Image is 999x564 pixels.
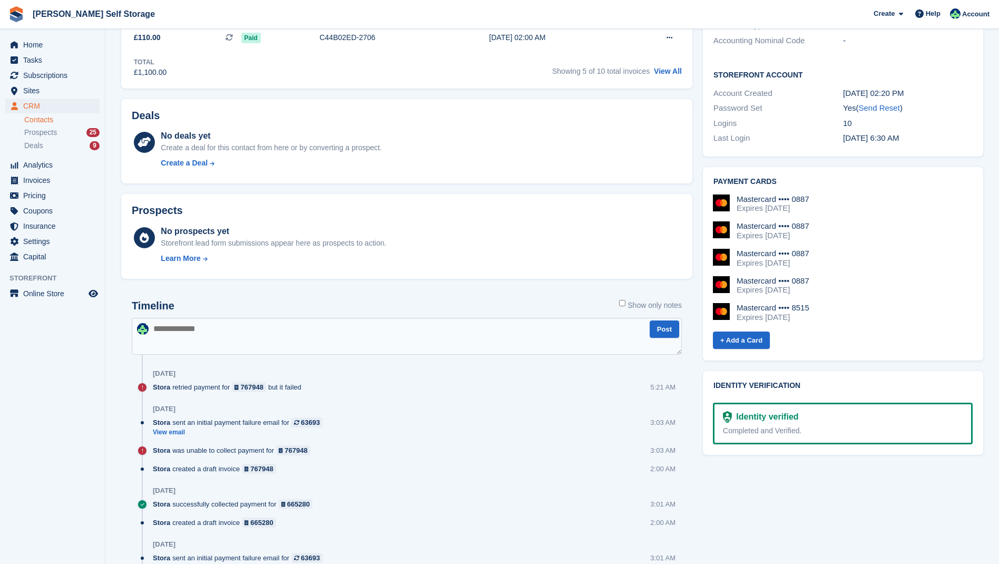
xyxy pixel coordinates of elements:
img: Mastercard Logo [713,195,730,211]
span: Showing 5 of 10 total invoices [552,67,650,75]
a: menu [5,83,100,98]
span: Capital [23,249,86,264]
img: Dafydd Pritchard [137,323,149,335]
div: [DATE] [153,369,175,378]
span: ( ) [856,103,902,112]
img: Mastercard Logo [713,221,730,238]
div: Last Login [713,132,843,144]
span: £110.00 [134,32,161,43]
div: Expires [DATE] [737,231,809,240]
h2: Payment cards [713,178,973,186]
a: menu [5,188,100,203]
img: Mastercard Logo [713,303,730,320]
span: Analytics [23,158,86,172]
a: Create a Deal [161,158,381,169]
span: Help [926,8,941,19]
a: menu [5,286,100,301]
div: 3:01 AM [650,553,675,563]
div: £1,100.00 [134,67,166,78]
a: menu [5,53,100,67]
div: was unable to collect payment for [153,445,316,455]
div: Expires [DATE] [737,313,809,322]
div: - [843,35,973,47]
div: Accounting Nominal Code [713,35,843,47]
span: Create [874,8,895,19]
a: menu [5,68,100,83]
div: created a draft invoice [153,518,281,528]
h2: Identity verification [713,382,973,390]
a: menu [5,158,100,172]
a: Prospects 25 [24,127,100,138]
a: [PERSON_NAME] Self Storage [28,5,159,23]
span: Insurance [23,219,86,234]
div: C44B02ED-2706 [319,32,456,43]
div: 9 [90,141,100,150]
a: Contacts [24,115,100,125]
span: Stora [153,417,170,427]
span: Stora [153,499,170,509]
div: 5:21 AM [650,382,675,392]
label: Show only notes [619,300,682,311]
div: Storefront lead form submissions appear here as prospects to action. [161,238,386,249]
a: menu [5,37,100,52]
div: Completed and Verified. [723,425,963,436]
a: menu [5,234,100,249]
div: Create a deal for this contact from here or by converting a prospect. [161,142,381,153]
div: Password Set [713,102,843,114]
div: 3:03 AM [650,445,675,455]
a: 665280 [279,499,313,509]
div: [DATE] [153,405,175,413]
img: Mastercard Logo [713,249,730,266]
a: Learn More [161,253,386,264]
div: [DATE] 02:20 PM [843,87,973,100]
h2: Deals [132,110,160,122]
div: Mastercard •••• 0887 [737,276,809,286]
h2: Timeline [132,300,174,312]
a: Deals 9 [24,140,100,151]
span: Stora [153,464,170,474]
a: 767948 [242,464,276,474]
div: 2:00 AM [650,518,675,528]
span: Pricing [23,188,86,203]
div: 2:00 AM [650,464,675,474]
input: Show only notes [619,300,625,306]
span: Paid [241,33,261,43]
h2: Prospects [132,205,183,217]
div: Identity verified [732,411,798,423]
a: menu [5,99,100,113]
h2: Storefront Account [713,69,973,80]
div: 3:03 AM [650,417,675,427]
div: [DATE] [153,487,175,495]
div: sent an initial payment failure email for [153,417,328,427]
div: Mastercard •••• 0887 [737,195,809,204]
div: No prospects yet [161,225,386,238]
span: Deals [24,141,43,151]
div: Mastercard •••• 8515 [737,303,809,313]
div: 767948 [250,464,273,474]
a: 63693 [291,417,322,427]
div: 10 [843,118,973,130]
a: 767948 [232,382,266,392]
img: Identity Verification Ready [723,411,732,423]
span: CRM [23,99,86,113]
span: Invoices [23,173,86,188]
div: 665280 [287,499,310,509]
div: Account Created [713,87,843,100]
div: retried payment for but it failed [153,382,307,392]
span: Stora [153,518,170,528]
span: Storefront [9,273,105,284]
a: 63693 [291,553,322,563]
div: 63693 [301,417,320,427]
div: 3:01 AM [650,499,675,509]
img: stora-icon-8386f47178a22dfd0bd8f6a31ec36ba5ce8667c1dd55bd0f319d3a0aa187defe.svg [8,6,24,22]
span: Account [962,9,990,20]
span: Tasks [23,53,86,67]
a: Preview store [87,287,100,300]
div: Expires [DATE] [737,285,809,295]
a: menu [5,219,100,234]
span: Sites [23,83,86,98]
a: menu [5,203,100,218]
div: Expires [DATE] [737,258,809,268]
div: created a draft invoice [153,464,281,474]
span: Stora [153,382,170,392]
